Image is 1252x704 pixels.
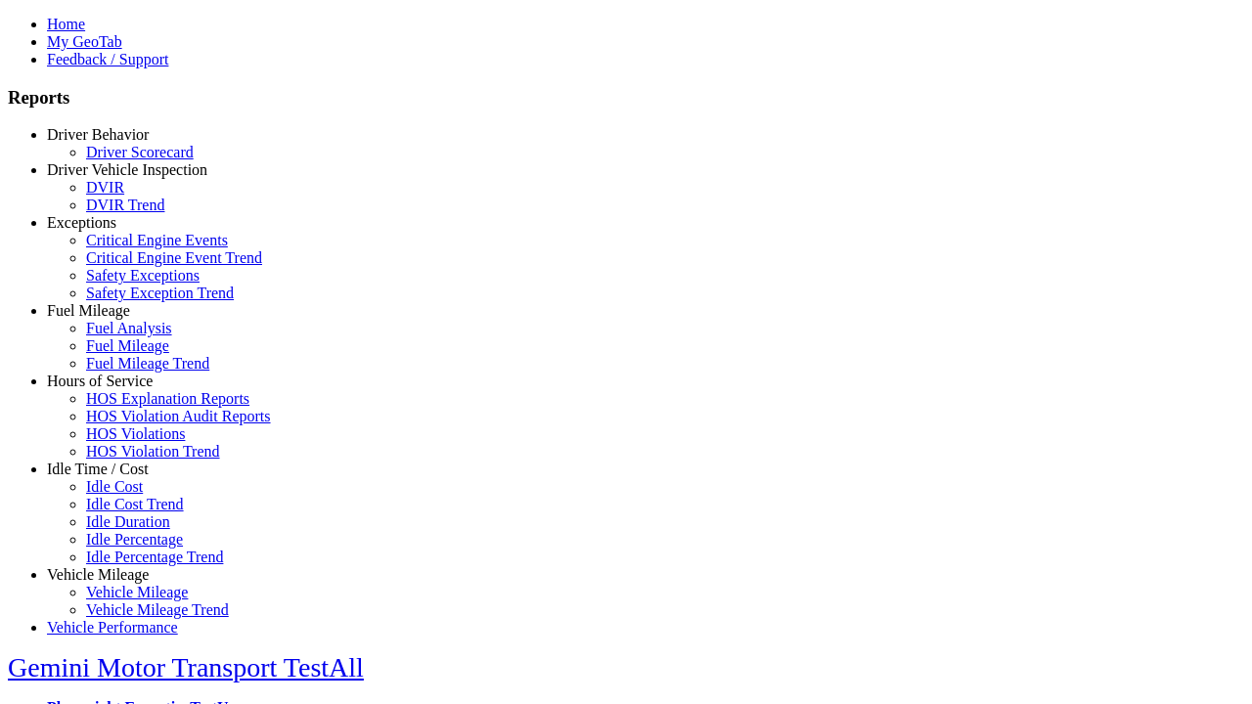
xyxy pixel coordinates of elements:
[86,285,234,301] a: Safety Exception Trend
[47,51,168,67] a: Feedback / Support
[47,126,149,143] a: Driver Behavior
[86,443,220,460] a: HOS Violation Trend
[86,601,229,618] a: Vehicle Mileage Trend
[47,373,153,389] a: Hours of Service
[86,584,188,600] a: Vehicle Mileage
[86,232,228,248] a: Critical Engine Events
[86,390,249,407] a: HOS Explanation Reports
[47,16,85,32] a: Home
[86,267,200,284] a: Safety Exceptions
[86,425,185,442] a: HOS Violations
[47,461,149,477] a: Idle Time / Cost
[86,496,184,512] a: Idle Cost Trend
[86,478,143,495] a: Idle Cost
[8,87,1244,109] h3: Reports
[86,531,183,548] a: Idle Percentage
[86,144,194,160] a: Driver Scorecard
[86,408,271,424] a: HOS Violation Audit Reports
[86,513,170,530] a: Idle Duration
[47,33,122,50] a: My GeoTab
[86,179,124,196] a: DVIR
[86,337,169,354] a: Fuel Mileage
[86,355,209,372] a: Fuel Mileage Trend
[8,652,364,682] a: Gemini Motor Transport TestAll
[86,197,164,213] a: DVIR Trend
[47,619,178,636] a: Vehicle Performance
[86,320,172,336] a: Fuel Analysis
[86,549,223,565] a: Idle Percentage Trend
[47,302,130,319] a: Fuel Mileage
[86,249,262,266] a: Critical Engine Event Trend
[47,214,116,231] a: Exceptions
[47,161,207,178] a: Driver Vehicle Inspection
[47,566,149,583] a: Vehicle Mileage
